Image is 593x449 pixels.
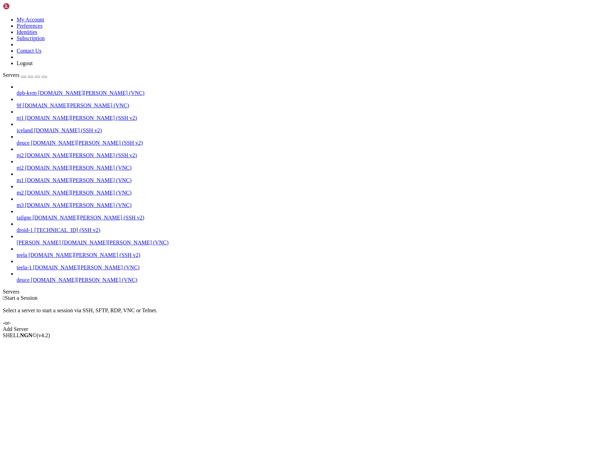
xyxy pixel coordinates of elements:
span: SHELL © [3,332,50,338]
span: nj1 [17,115,24,121]
span: [DOMAIN_NAME][PERSON_NAME] (VNC) [38,90,145,96]
a: nj2 [DOMAIN_NAME][PERSON_NAME] (VNC) [17,165,590,171]
a: 9f [DOMAIN_NAME][PERSON_NAME] (VNC) [17,102,590,109]
span: [DOMAIN_NAME][PERSON_NAME] (VNC) [25,190,131,196]
span: 9f [17,102,21,108]
span: [DOMAIN_NAME][PERSON_NAME] (VNC) [25,177,131,183]
a: m2 [DOMAIN_NAME][PERSON_NAME] (VNC) [17,190,590,196]
span: [DOMAIN_NAME] (SSH v2) [34,127,102,133]
span: [DOMAIN_NAME][PERSON_NAME] (VNC) [23,102,129,108]
div: Servers [3,289,590,295]
span: nj2 [17,152,24,158]
a: deuce [DOMAIN_NAME][PERSON_NAME] (SSH v2) [17,140,590,146]
li: nj2 [DOMAIN_NAME][PERSON_NAME] (VNC) [17,159,590,171]
span: [TECHNICAL_ID] (SSH v2) [34,227,100,233]
li: iceland [DOMAIN_NAME] (SSH v2) [17,121,590,134]
li: droid-1 [TECHNICAL_ID] (SSH v2) [17,221,590,233]
span: [DOMAIN_NAME][PERSON_NAME] (VNC) [62,240,168,245]
a: iceland [DOMAIN_NAME] (SSH v2) [17,127,590,134]
span: teela [17,252,27,258]
div: Select a server to start a session via SSH, SFTP, RDP, VNC or Telnet. -or- [3,301,590,326]
a: [PERSON_NAME] [DOMAIN_NAME][PERSON_NAME] (VNC) [17,240,590,246]
a: teela [DOMAIN_NAME][PERSON_NAME] (SSH v2) [17,252,590,258]
span: 4.2.0 [37,332,50,338]
li: deuce [DOMAIN_NAME][PERSON_NAME] (VNC) [17,271,590,283]
span: deuce [17,140,29,146]
li: m1 [DOMAIN_NAME][PERSON_NAME] (VNC) [17,171,590,183]
span: [DOMAIN_NAME][PERSON_NAME] (VNC) [25,202,131,208]
div: Add Server [3,326,590,332]
span: iceland [17,127,33,133]
li: 9f [DOMAIN_NAME][PERSON_NAME] (VNC) [17,96,590,109]
a: Logout [17,60,33,66]
a: m1 [DOMAIN_NAME][PERSON_NAME] (VNC) [17,177,590,183]
span:  [3,295,5,301]
li: tailgnr [DOMAIN_NAME][PERSON_NAME] (SSH v2) [17,208,590,221]
a: tailgnr [DOMAIN_NAME][PERSON_NAME] (SSH v2) [17,215,590,221]
li: teela-1 [DOMAIN_NAME][PERSON_NAME] (VNC) [17,258,590,271]
b: NGN [20,332,33,338]
span: Servers [3,72,19,78]
li: nj2 [DOMAIN_NAME][PERSON_NAME] (SSH v2) [17,146,590,159]
li: nj1 [DOMAIN_NAME][PERSON_NAME] (SSH v2) [17,109,590,121]
a: teela-1 [DOMAIN_NAME][PERSON_NAME] (VNC) [17,264,590,271]
span: deuce [17,277,29,283]
li: deuce [DOMAIN_NAME][PERSON_NAME] (SSH v2) [17,134,590,146]
span: tailgnr [17,215,31,221]
span: nj2 [17,165,24,171]
span: [DOMAIN_NAME][PERSON_NAME] (VNC) [25,165,131,171]
span: [DOMAIN_NAME][PERSON_NAME] (SSH v2) [33,215,145,221]
img: Shellngn [3,3,43,10]
a: nj1 [DOMAIN_NAME][PERSON_NAME] (SSH v2) [17,115,590,121]
span: [DOMAIN_NAME][PERSON_NAME] (SSH v2) [25,115,137,121]
a: Identities [17,29,37,35]
span: m3 [17,202,24,208]
a: Contact Us [17,48,42,54]
span: [DOMAIN_NAME][PERSON_NAME] (VNC) [31,277,137,283]
a: Preferences [17,23,43,29]
span: [DOMAIN_NAME][PERSON_NAME] (VNC) [33,264,140,270]
li: teela [DOMAIN_NAME][PERSON_NAME] (SSH v2) [17,246,590,258]
span: droid-1 [17,227,33,233]
span: m1 [17,177,24,183]
a: dpb-kvm [DOMAIN_NAME][PERSON_NAME] (VNC) [17,90,590,96]
li: dpb-kvm [DOMAIN_NAME][PERSON_NAME] (VNC) [17,84,590,96]
li: m3 [DOMAIN_NAME][PERSON_NAME] (VNC) [17,196,590,208]
span: [DOMAIN_NAME][PERSON_NAME] (SSH v2) [28,252,140,258]
a: droid-1 [TECHNICAL_ID] (SSH v2) [17,227,590,233]
span: Start a Session [5,295,37,301]
span: m2 [17,190,24,196]
a: Servers [3,72,47,78]
a: Subscription [17,35,45,41]
span: [DOMAIN_NAME][PERSON_NAME] (SSH v2) [25,152,137,158]
li: m2 [DOMAIN_NAME][PERSON_NAME] (VNC) [17,183,590,196]
a: deuce [DOMAIN_NAME][PERSON_NAME] (VNC) [17,277,590,283]
li: [PERSON_NAME] [DOMAIN_NAME][PERSON_NAME] (VNC) [17,233,590,246]
a: m3 [DOMAIN_NAME][PERSON_NAME] (VNC) [17,202,590,208]
span: [DOMAIN_NAME][PERSON_NAME] (SSH v2) [31,140,143,146]
span: [PERSON_NAME] [17,240,61,245]
a: nj2 [DOMAIN_NAME][PERSON_NAME] (SSH v2) [17,152,590,159]
span: teela-1 [17,264,32,270]
a: My Account [17,17,44,23]
span: dpb-kvm [17,90,37,96]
